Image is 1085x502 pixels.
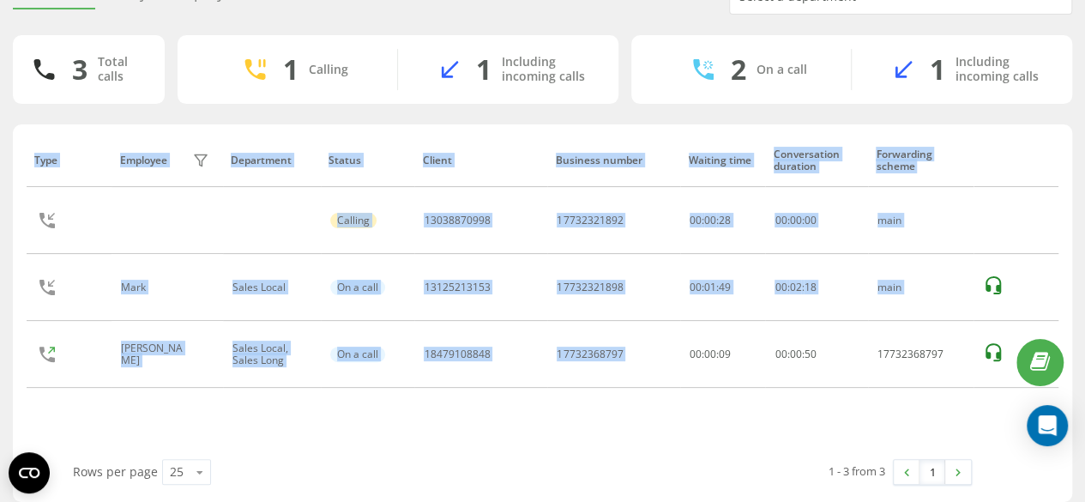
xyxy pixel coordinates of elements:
div: Including incoming calls [502,55,593,84]
div: 13038870998 [424,215,490,227]
div: 13125213153 [424,281,490,293]
div: Sales Local, Sales Long [232,342,311,367]
span: 28 [719,213,731,227]
span: 02 [789,280,801,294]
div: 00:00:09 [690,348,756,360]
div: Total calls [98,55,144,84]
div: Employee [120,154,167,166]
div: Conversation duration [774,148,860,173]
div: 17732321892 [557,215,623,227]
div: 17732321898 [557,281,623,293]
div: Type [34,154,103,166]
span: 00 [704,213,716,227]
span: 00 [789,347,801,361]
div: On a call [330,347,385,362]
span: 00 [775,280,787,294]
div: Department [231,154,312,166]
span: 18 [804,280,816,294]
div: 25 [170,463,184,481]
div: 00:00:00 [775,215,816,227]
div: 1 [283,53,298,86]
div: 1 - 3 from 3 [829,463,885,480]
span: 00 [690,213,702,227]
div: On a call [756,63,807,77]
div: Forwarding scheme [876,148,965,173]
div: 1 [930,53,945,86]
div: main [877,215,964,227]
div: : : [690,215,731,227]
div: main [877,281,964,293]
a: 1 [919,460,945,484]
div: Client [423,154,539,166]
span: 50 [804,347,816,361]
div: On a call [330,280,385,295]
div: 2 [731,53,746,86]
div: Business number [556,154,672,166]
div: 1 [476,53,491,86]
div: Including incoming calls [955,55,1046,84]
div: Sales Local [232,281,311,293]
div: 3 [72,53,87,86]
span: 00 [775,347,787,361]
div: 18479108848 [424,348,490,360]
div: : : [775,281,816,293]
div: [PERSON_NAME] [121,342,189,367]
div: 17732368797 [877,348,964,360]
div: : : [775,348,816,360]
div: Status [329,154,407,166]
div: Calling [309,63,348,77]
div: Calling [330,213,377,228]
div: Waiting time [689,154,757,166]
button: Open CMP widget [9,452,50,493]
div: 00:01:49 [690,281,756,293]
div: Open Intercom Messenger [1027,405,1068,446]
span: Rows per page [73,463,158,480]
div: Mark [121,281,150,293]
div: 17732368797 [557,348,623,360]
